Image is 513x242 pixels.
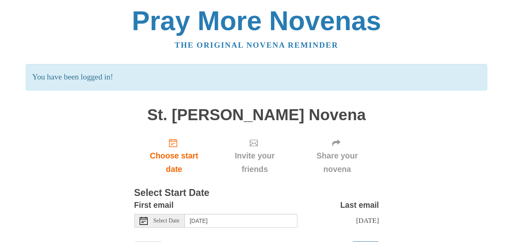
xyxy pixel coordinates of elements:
a: Pray More Novenas [132,6,381,36]
label: Last email [340,198,379,212]
h1: St. [PERSON_NAME] Novena [134,106,379,124]
span: Choose start date [142,149,206,176]
a: Choose start date [134,132,214,180]
span: Share your novena [304,149,371,176]
div: Click "Next" to confirm your start date first. [214,132,295,180]
div: Click "Next" to confirm your start date first. [295,132,379,180]
span: Select Date [153,218,180,224]
a: The original novena reminder [175,41,338,49]
h3: Select Start Date [134,188,379,198]
span: Invite your friends [222,149,287,176]
label: First email [134,198,174,212]
span: [DATE] [356,216,379,224]
p: You have been logged in! [26,64,487,90]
